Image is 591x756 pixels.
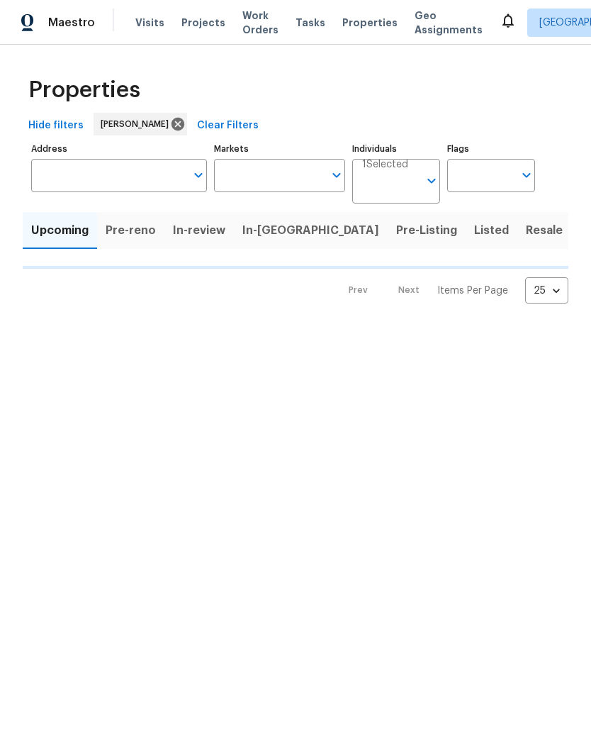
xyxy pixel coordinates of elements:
span: Upcoming [31,221,89,240]
span: Geo Assignments [415,9,483,37]
nav: Pagination Navigation [335,277,568,304]
label: Address [31,145,207,153]
button: Open [422,171,441,191]
button: Open [517,165,536,185]
span: Listed [474,221,509,240]
span: Properties [342,16,398,30]
button: Open [188,165,208,185]
span: Maestro [48,16,95,30]
span: 1 Selected [362,159,408,171]
span: Tasks [295,18,325,28]
div: 25 [525,272,568,309]
span: Pre-reno [106,221,156,240]
span: [PERSON_NAME] [101,117,174,131]
label: Flags [447,145,535,153]
span: Work Orders [242,9,278,37]
button: Clear Filters [191,113,264,139]
label: Individuals [352,145,440,153]
span: Properties [28,83,140,97]
span: In-review [173,221,225,240]
span: Pre-Listing [396,221,457,240]
div: [PERSON_NAME] [94,113,187,135]
span: Visits [135,16,164,30]
button: Open [327,165,347,185]
span: Clear Filters [197,117,259,135]
label: Markets [214,145,346,153]
p: Items Per Page [437,284,508,298]
span: Projects [181,16,225,30]
button: Hide filters [23,113,89,139]
span: Hide filters [28,117,84,135]
span: Resale [526,221,563,240]
span: In-[GEOGRAPHIC_DATA] [242,221,379,240]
